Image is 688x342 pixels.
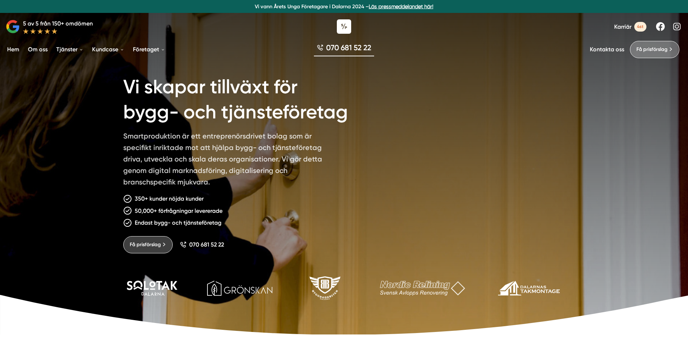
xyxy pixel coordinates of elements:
p: 50,000+ förfrågningar levererade [135,206,223,215]
span: 4st [634,22,646,32]
a: Kundcase [91,40,126,58]
a: 070 681 52 22 [180,241,224,248]
p: Endast bygg- och tjänsteföretag [135,218,221,227]
span: Få prisförslag [130,241,161,249]
span: 070 681 52 22 [189,241,224,248]
p: Smartproduktion är ett entreprenörsdrivet bolag som är specifikt inriktade mot att hjälpa bygg- o... [123,130,330,191]
a: Läs pressmeddelandet här! [369,4,433,9]
a: Företaget [132,40,167,58]
a: Om oss [27,40,49,58]
a: 070 681 52 22 [314,42,374,56]
h1: Vi skapar tillväxt för bygg- och tjänsteföretag [123,66,374,130]
p: Vi vann Årets Unga Företagare i Dalarna 2024 – [3,3,685,10]
span: Få prisförslag [636,46,668,53]
span: 070 681 52 22 [326,42,371,53]
p: 5 av 5 från 150+ omdömen [23,19,93,28]
a: Tjänster [55,40,85,58]
a: Få prisförslag [123,236,173,253]
p: 350+ kunder nöjda kunder [135,194,204,203]
span: Karriär [614,23,631,30]
a: Hem [6,40,21,58]
a: Få prisförslag [630,41,679,58]
a: Karriär 4st [614,22,646,32]
a: Kontakta oss [590,46,624,53]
